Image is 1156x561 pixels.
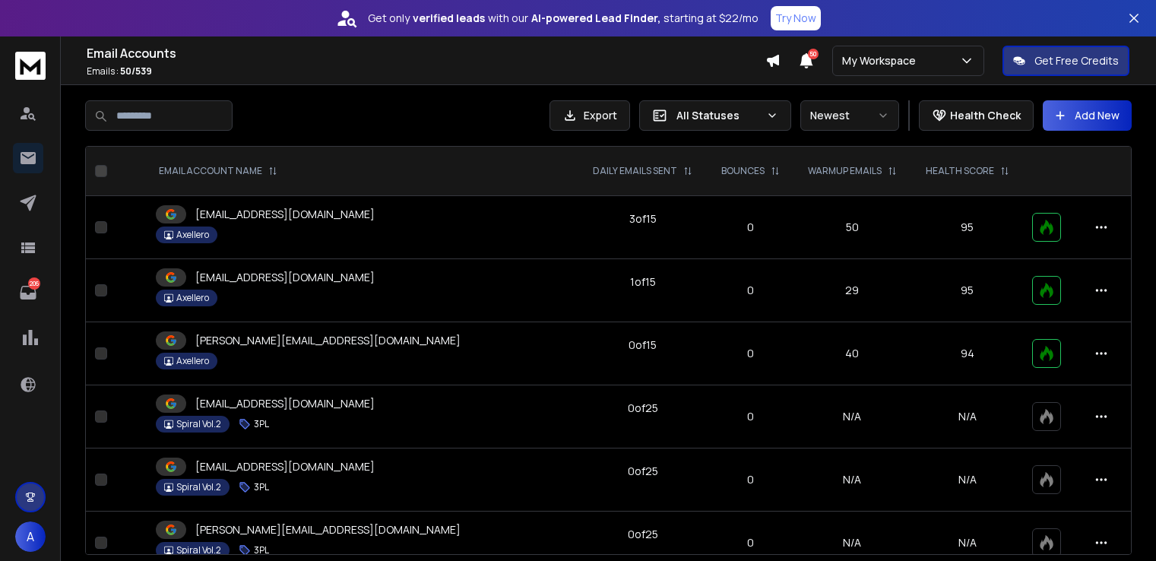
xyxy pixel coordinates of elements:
[911,196,1024,259] td: 95
[771,6,821,30] button: Try Now
[254,418,269,430] p: 3PL
[1043,100,1132,131] button: Add New
[793,322,911,385] td: 40
[176,481,221,493] p: Spiral Vol.2
[808,165,882,177] p: WARMUP EMAILS
[628,401,658,416] div: 0 of 25
[919,100,1034,131] button: Health Check
[630,274,656,290] div: 1 of 15
[176,292,209,304] p: Axellero
[920,472,1015,487] p: N/A
[716,472,784,487] p: 0
[628,527,658,542] div: 0 of 25
[716,283,784,298] p: 0
[549,100,630,131] button: Export
[676,108,760,123] p: All Statuses
[531,11,660,26] strong: AI-powered Lead Finder,
[629,211,657,227] div: 3 of 15
[195,207,375,222] p: [EMAIL_ADDRESS][DOMAIN_NAME]
[15,521,46,552] button: A
[87,65,765,78] p: Emails :
[629,338,657,353] div: 0 of 15
[842,53,922,68] p: My Workspace
[950,108,1021,123] p: Health Check
[254,481,269,493] p: 3PL
[793,259,911,322] td: 29
[911,259,1024,322] td: 95
[716,220,784,235] p: 0
[195,270,375,285] p: [EMAIL_ADDRESS][DOMAIN_NAME]
[1002,46,1129,76] button: Get Free Credits
[195,522,461,537] p: [PERSON_NAME][EMAIL_ADDRESS][DOMAIN_NAME]
[87,44,765,62] h1: Email Accounts
[926,165,994,177] p: HEALTH SCORE
[195,459,375,474] p: [EMAIL_ADDRESS][DOMAIN_NAME]
[368,11,759,26] p: Get only with our starting at $22/mo
[159,165,277,177] div: EMAIL ACCOUNT NAME
[15,52,46,80] img: logo
[716,409,784,424] p: 0
[593,165,677,177] p: DAILY EMAILS SENT
[716,346,784,361] p: 0
[920,409,1015,424] p: N/A
[775,11,816,26] p: Try Now
[721,165,765,177] p: BOUNCES
[195,396,375,411] p: [EMAIL_ADDRESS][DOMAIN_NAME]
[176,418,221,430] p: Spiral Vol.2
[195,333,461,348] p: [PERSON_NAME][EMAIL_ADDRESS][DOMAIN_NAME]
[176,355,209,367] p: Axellero
[13,277,43,308] a: 206
[28,277,40,290] p: 206
[716,535,784,550] p: 0
[808,49,819,59] span: 50
[254,544,269,556] p: 3PL
[920,535,1015,550] p: N/A
[793,385,911,448] td: N/A
[628,464,658,479] div: 0 of 25
[1034,53,1119,68] p: Get Free Credits
[793,448,911,512] td: N/A
[793,196,911,259] td: 50
[176,229,209,241] p: Axellero
[800,100,899,131] button: Newest
[176,544,221,556] p: Spiral Vol.2
[120,65,152,78] span: 50 / 539
[911,322,1024,385] td: 94
[413,11,485,26] strong: verified leads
